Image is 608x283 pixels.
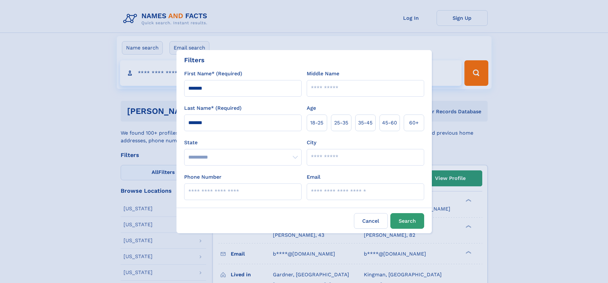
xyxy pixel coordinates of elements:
button: Search [390,213,424,229]
span: 60+ [409,119,419,127]
span: 35‑45 [358,119,372,127]
label: City [307,139,316,146]
span: 18‑25 [310,119,323,127]
div: Filters [184,55,205,65]
label: Last Name* (Required) [184,104,242,112]
span: 45‑60 [382,119,397,127]
label: Middle Name [307,70,339,78]
label: Phone Number [184,173,221,181]
label: First Name* (Required) [184,70,242,78]
label: Email [307,173,320,181]
span: 25‑35 [334,119,348,127]
label: Cancel [354,213,388,229]
label: Age [307,104,316,112]
label: State [184,139,302,146]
